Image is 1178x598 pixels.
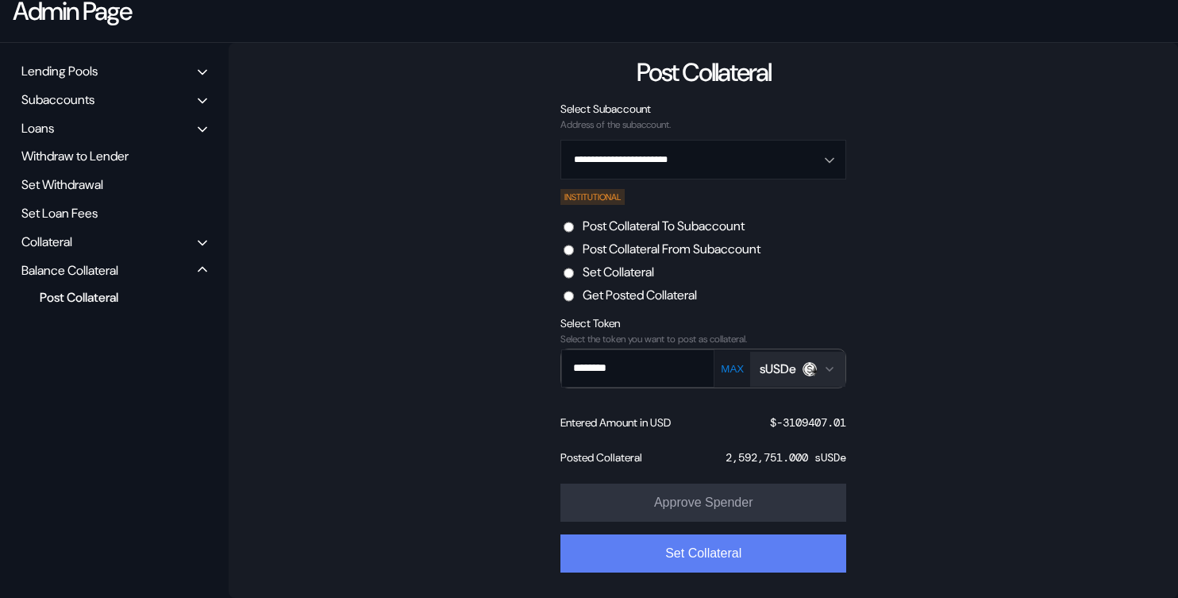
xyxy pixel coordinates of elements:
[560,450,642,465] div: Posted Collateral
[637,56,771,89] div: Post Collateral
[21,233,72,250] div: Collateral
[16,172,213,197] div: Set Withdrawal
[583,241,760,257] label: Post Collateral From Subaccount
[21,63,98,79] div: Lending Pools
[560,102,846,116] div: Select Subaccount
[560,189,625,205] div: INSTITUTIONAL
[760,361,796,377] div: sUSDe
[716,362,749,376] button: MAX
[21,120,54,137] div: Loans
[21,262,118,279] div: Balance Collateral
[810,367,819,376] img: svg+xml,%3c
[560,140,846,179] button: Open menu
[560,415,671,430] div: Entered Amount in USD
[583,287,697,303] label: Get Posted Collateral
[560,119,846,130] div: Address of the subaccount.
[560,334,846,345] div: Select the token you want to post as collateral.
[21,91,94,108] div: Subaccounts
[32,287,186,308] div: Post Collateral
[16,144,213,168] div: Withdraw to Lender
[750,352,845,387] button: Open menu for selecting token for payment
[803,362,817,376] img: sUSDe-Symbol-Color.png
[583,264,654,280] label: Set Collateral
[583,218,745,234] label: Post Collateral To Subaccount
[560,534,846,573] button: Set Collateral
[726,450,846,465] div: 2,592,751.000 sUSDe
[560,316,846,330] div: Select Token
[770,415,846,430] div: $ -3109407.01
[16,201,213,226] div: Set Loan Fees
[560,484,846,522] button: Approve Spender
